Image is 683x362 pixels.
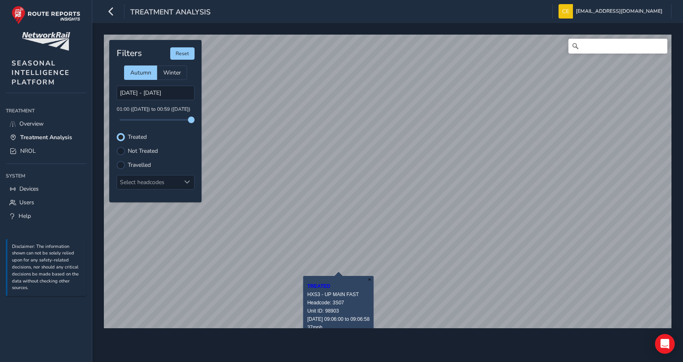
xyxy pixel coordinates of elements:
[6,182,86,196] a: Devices
[163,69,181,77] span: Winter
[104,35,671,334] canvas: Map
[366,276,374,283] button: Close popup
[20,147,36,155] span: NROL
[6,131,86,144] a: Treatment Analysis
[568,39,667,54] input: Search
[19,120,44,128] span: Overview
[12,58,70,87] span: SEASONAL INTELLIGENCE PLATFORM
[559,4,573,19] img: diamond-layout
[19,199,34,206] span: Users
[117,106,195,113] p: 01:00 ([DATE]) to 00:59 ([DATE])
[12,243,82,292] p: Disclaimer: The information shown can not be solely relied upon for any safety-related decisions,...
[124,65,157,80] div: Autumn
[170,47,195,60] button: Reset
[130,7,211,19] span: Treatment Analysis
[6,144,86,158] a: NROL
[130,69,151,77] span: Autumn
[307,282,369,290] div: TREATED
[157,65,187,80] div: Winter
[128,134,147,140] label: Treated
[307,315,369,323] div: [DATE] 09:06:00 to 09:06:58
[20,133,72,141] span: Treatment Analysis
[655,334,675,354] div: Open Intercom Messenger
[6,105,86,117] div: Treatment
[128,162,151,168] label: Travelled
[307,299,369,307] div: Headcode: 3S07
[128,148,158,154] label: Not Treated
[22,32,70,51] img: customer logo
[307,307,369,315] div: Unit ID: 98903
[307,290,369,299] div: HXS3 - UP MAIN FAST
[19,185,39,193] span: Devices
[307,323,369,332] div: 37mph
[6,196,86,209] a: Users
[576,4,662,19] span: [EMAIL_ADDRESS][DOMAIN_NAME]
[19,212,31,220] span: Help
[6,170,86,182] div: System
[117,175,181,189] div: Select headcodes
[6,117,86,131] a: Overview
[6,209,86,223] a: Help
[12,6,80,24] img: rr logo
[117,48,142,58] h4: Filters
[559,4,665,19] button: [EMAIL_ADDRESS][DOMAIN_NAME]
